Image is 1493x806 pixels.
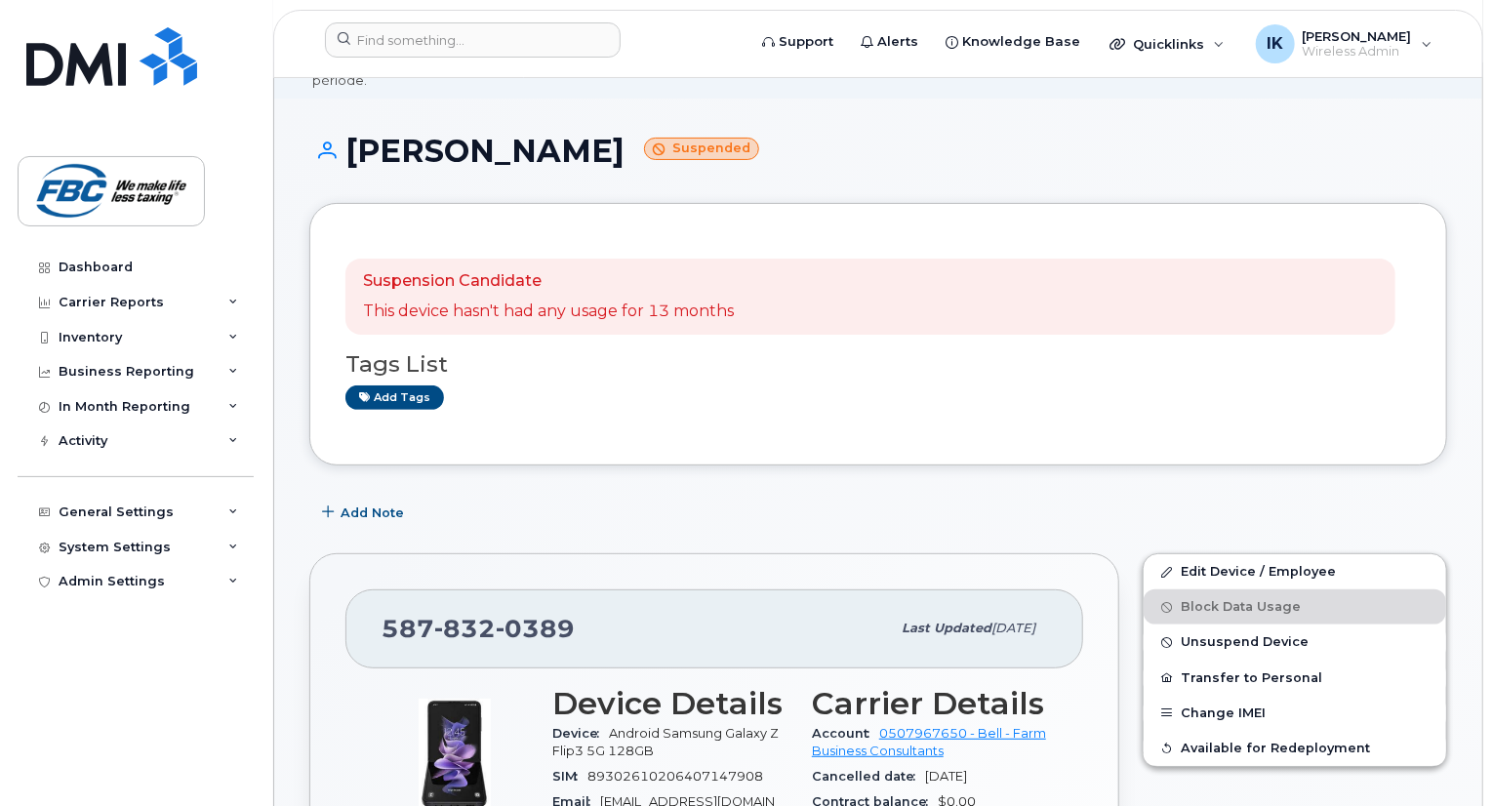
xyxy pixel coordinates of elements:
[345,385,444,410] a: Add tags
[363,301,734,323] p: This device hasn't had any usage for 13 months
[812,726,1046,758] a: 0507967650 - Bell - Farm Business Consultants
[644,138,759,160] small: Suspended
[552,769,587,784] span: SIM
[363,270,734,293] p: Suspension Candidate
[309,134,1447,168] h1: [PERSON_NAME]
[1144,589,1446,625] button: Block Data Usage
[1181,741,1370,755] span: Available for Redeployment
[925,769,967,784] span: [DATE]
[991,621,1035,635] span: [DATE]
[341,504,404,522] span: Add Note
[1096,24,1238,63] div: Quicklinks
[552,726,779,758] span: Android Samsung Galaxy Z Flip3 5G 128GB
[587,769,763,784] span: 89302610206407147908
[847,22,932,61] a: Alerts
[877,32,918,52] span: Alerts
[1303,44,1412,60] span: Wireless Admin
[812,769,925,784] span: Cancelled date
[812,686,1048,721] h3: Carrier Details
[1267,32,1283,56] span: IK
[1133,36,1204,52] span: Quicklinks
[1144,661,1446,696] button: Transfer to Personal
[552,726,609,741] span: Device
[1144,731,1446,766] button: Available for Redeployment
[552,686,788,721] h3: Device Details
[309,495,421,530] button: Add Note
[902,621,991,635] span: Last updated
[434,614,496,643] span: 832
[779,32,833,52] span: Support
[748,22,847,61] a: Support
[1144,625,1446,660] button: Unsuspend Device
[1144,696,1446,731] button: Change IMEI
[1242,24,1446,63] div: Ibrahim Kabir
[1303,28,1412,44] span: [PERSON_NAME]
[1181,635,1309,650] span: Unsuspend Device
[325,22,621,58] input: Find something...
[962,32,1080,52] span: Knowledge Base
[812,726,879,741] span: Account
[932,22,1094,61] a: Knowledge Base
[345,352,1411,377] h3: Tags List
[496,614,575,643] span: 0389
[1144,554,1446,589] a: Edit Device / Employee
[382,614,575,643] span: 587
